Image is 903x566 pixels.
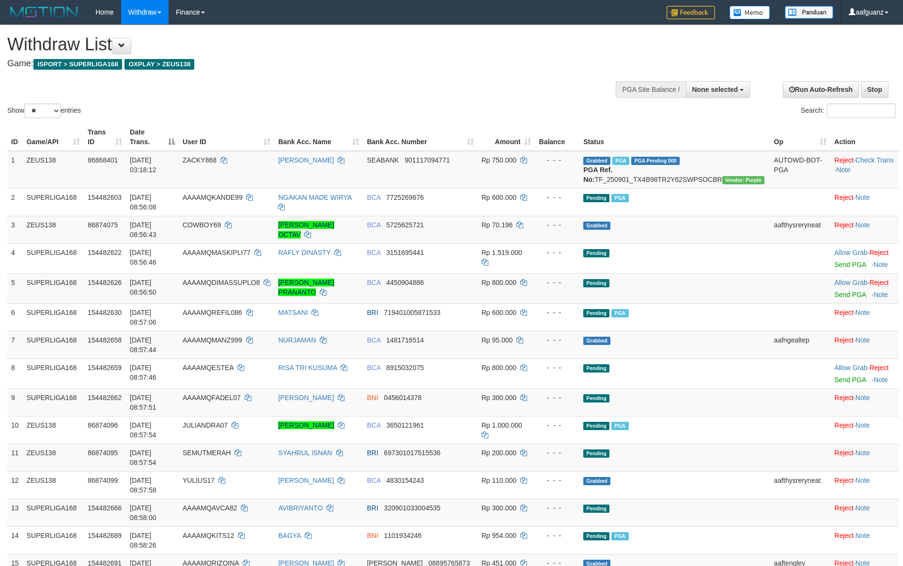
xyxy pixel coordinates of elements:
a: NGAKAN MADE WIRYA [278,194,351,201]
div: - - - [539,193,576,202]
a: Reject [870,364,889,372]
th: Date Trans.: activate to sort column descending [126,123,179,151]
span: 86868401 [88,156,118,164]
a: Reject [834,421,854,429]
span: ISPORT > SUPERLIGA168 [33,59,122,70]
span: BRI [367,449,378,457]
span: BNI [367,394,378,402]
a: Note [856,504,870,512]
td: SUPERLIGA168 [23,526,84,554]
a: Allow Grab [834,279,867,286]
span: Pending [583,364,609,372]
h4: Game: [7,59,592,69]
td: ZEUS138 [23,416,84,444]
a: Reject [834,449,854,457]
a: Note [856,477,870,484]
span: Pending [583,505,609,513]
a: RISA TRI KUSUMA [278,364,337,372]
a: Reject [834,156,854,164]
span: Copy 3151695441 to clipboard [386,249,424,256]
span: 154482689 [88,532,122,539]
td: 7 [7,331,23,358]
td: 9 [7,388,23,416]
span: [DATE] 08:57:44 [130,336,156,354]
a: [PERSON_NAME] [278,156,334,164]
span: Rp 200.000 [482,449,516,457]
span: Marked by aafpengsreynich [611,422,628,430]
th: Status [579,123,770,151]
span: Vendor URL: https://trx4.1velocity.biz [722,176,764,184]
button: None selected [686,81,750,98]
span: · [834,279,869,286]
div: - - - [539,308,576,317]
span: AAAAMQFADEL07 [183,394,241,402]
span: BNI [367,532,378,539]
td: · [830,331,899,358]
th: Game/API: activate to sort column ascending [23,123,84,151]
a: Note [856,449,870,457]
td: ZEUS138 [23,444,84,471]
div: - - - [539,248,576,257]
h1: Withdraw List [7,35,592,54]
th: Bank Acc. Number: activate to sort column ascending [363,123,477,151]
span: AAAAMQMANZ999 [183,336,242,344]
a: Reject [834,394,854,402]
td: SUPERLIGA168 [23,188,84,216]
span: Rp 95.000 [482,336,513,344]
span: 154482662 [88,394,122,402]
span: [DATE] 08:58:26 [130,532,156,549]
a: Reject [870,279,889,286]
a: Note [836,166,851,174]
div: - - - [539,448,576,458]
span: [DATE] 08:57:51 [130,394,156,411]
a: Allow Grab [834,364,867,372]
span: 86874099 [88,477,118,484]
div: - - - [539,393,576,402]
span: 154482603 [88,194,122,201]
td: · [830,444,899,471]
input: Search: [827,104,896,118]
span: Copy 697301017515536 to clipboard [384,449,440,457]
span: 86874075 [88,221,118,229]
a: [PERSON_NAME] [278,394,334,402]
td: 14 [7,526,23,554]
span: BCA [367,279,380,286]
a: [PERSON_NAME] [278,477,334,484]
span: [DATE] 08:57:06 [130,309,156,326]
span: Pending [583,309,609,317]
td: · [830,416,899,444]
td: 10 [7,416,23,444]
a: Reject [834,221,854,229]
span: Marked by aafchhiseyha [611,532,628,540]
select: Showentries [24,104,61,118]
td: aafngealtep [770,331,831,358]
a: Note [856,421,870,429]
td: · [830,358,899,388]
div: PGA Site Balance / [616,81,685,98]
label: Show entries [7,104,81,118]
td: SUPERLIGA168 [23,358,84,388]
b: PGA Ref. No: [583,166,612,183]
span: AAAAMQKANDE99 [183,194,243,201]
span: Copy 1101934246 to clipboard [384,532,421,539]
td: 12 [7,471,23,499]
td: 6 [7,303,23,331]
div: - - - [539,476,576,485]
td: 2 [7,188,23,216]
span: 154482626 [88,279,122,286]
a: MATSANI [278,309,308,316]
a: Send PGA [834,291,866,298]
span: Rp 800.000 [482,279,516,286]
td: SUPERLIGA168 [23,273,84,303]
span: BCA [367,221,380,229]
span: 86874096 [88,421,118,429]
span: Copy 4450904886 to clipboard [386,279,424,286]
a: Allow Grab [834,249,867,256]
span: JULIANDRA07 [183,421,228,429]
span: Rp 70.196 [482,221,513,229]
span: Rp 954.000 [482,532,516,539]
a: Check Trans [856,156,894,164]
td: 8 [7,358,23,388]
span: None selected [692,86,738,93]
span: Pending [583,194,609,202]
